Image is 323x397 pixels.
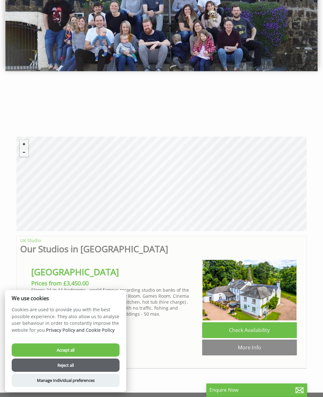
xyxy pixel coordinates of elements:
h3: Prices from £3,450.00 [31,279,197,287]
p: Sleeps 24 in 11 bedrooms , world famous recording studio on banks of the River Monnow, full of me... [31,287,197,317]
button: Manage Individual preferences [12,374,120,387]
a: Check Availability [202,322,297,338]
a: More Info [202,340,297,355]
canvas: Map [16,137,307,231]
button: Zoom out [20,148,28,156]
button: Accept all [12,343,120,357]
button: Reject all [12,359,120,372]
iframe: Customer reviews powered by Trustpilot [4,85,319,132]
img: Hero.original.jpg [202,260,297,321]
a: [GEOGRAPHIC_DATA] [31,266,119,278]
button: Zoom in [20,140,28,148]
h2: We use cookies [5,295,126,301]
a: Privacy Policy and Cookie Policy [46,327,115,333]
p: Cookies are used to provide you with the best possible experience. They also allow us to analyse ... [5,306,126,338]
p: Enquire Now [209,387,304,393]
